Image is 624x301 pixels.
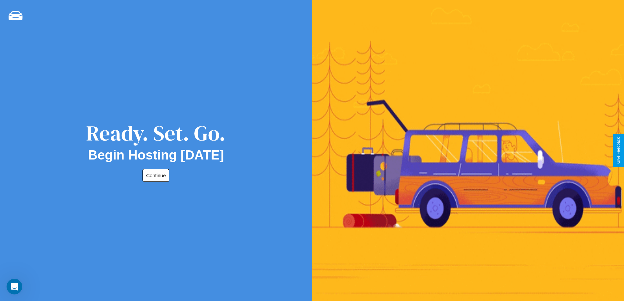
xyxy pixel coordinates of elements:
h2: Begin Hosting [DATE] [88,148,224,162]
button: Continue [142,169,169,182]
div: Give Feedback [616,137,621,164]
div: Ready. Set. Go. [86,119,226,148]
iframe: Intercom live chat [7,279,22,294]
